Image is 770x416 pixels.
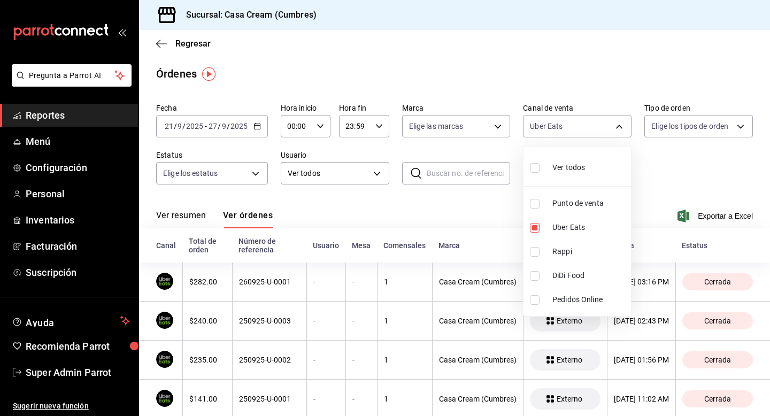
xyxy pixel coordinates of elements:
[552,294,627,305] span: Pedidos Online
[552,222,627,233] span: Uber Eats
[552,270,627,281] span: DiDi Food
[202,67,215,81] img: Tooltip marker
[552,198,627,209] span: Punto de venta
[552,246,627,257] span: Rappi
[552,162,585,173] span: Ver todos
